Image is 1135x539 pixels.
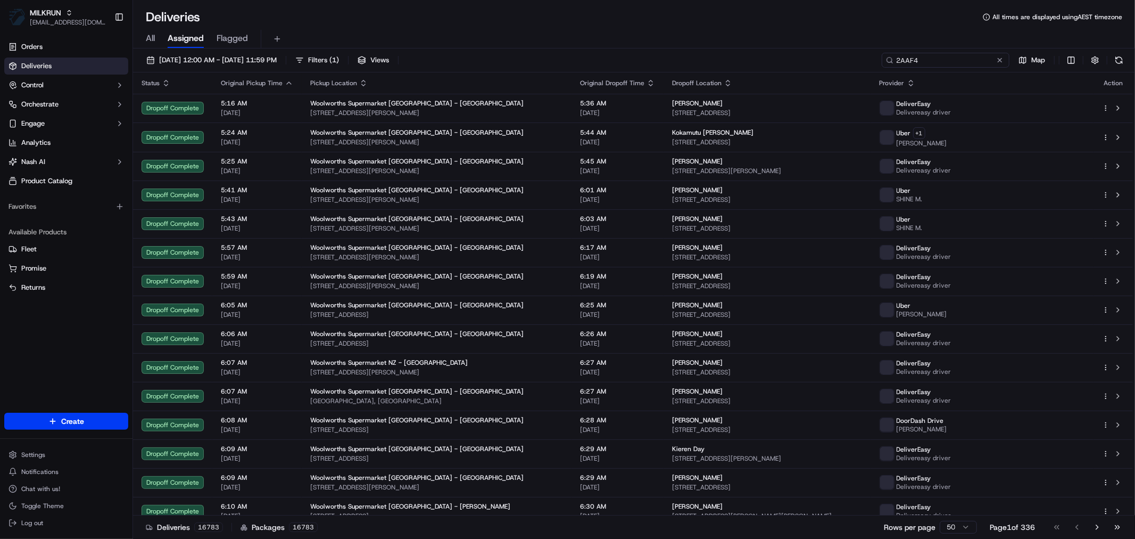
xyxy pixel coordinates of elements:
span: Original Pickup Time [221,79,283,87]
span: Product Catalog [21,176,72,186]
span: Woolworths Supermarket NZ - [GEOGRAPHIC_DATA] [310,358,468,367]
span: [STREET_ADDRESS] [672,426,862,434]
button: Toggle Theme [4,499,128,513]
span: Kokamutu [PERSON_NAME] [672,128,753,137]
span: 6:07 AM [221,387,293,396]
button: Fleet [4,241,128,258]
img: MILKRUN [9,9,26,26]
span: [DATE] [580,454,655,463]
span: [STREET_ADDRESS] [672,311,862,319]
div: Action [1102,79,1124,87]
span: [PERSON_NAME] [897,310,947,318]
span: Create [61,416,84,427]
span: Delivereasy driver [897,108,951,117]
span: 5:25 AM [221,157,293,166]
span: [STREET_ADDRESS] [310,339,563,348]
span: Uber [897,215,911,224]
span: [STREET_ADDRESS] [310,512,563,520]
h1: Deliveries [146,9,200,26]
span: 6:29 AM [580,473,655,482]
span: 6:29 AM [580,445,655,453]
span: Dropoff Location [672,79,722,87]
span: Map [1031,55,1045,65]
span: [DATE] [221,224,293,233]
div: Page 1 of 336 [990,522,1035,533]
button: Create [4,413,128,430]
span: Delivereasy driver [897,454,951,462]
span: [STREET_ADDRESS] [310,426,563,434]
span: Filters [308,55,339,65]
span: DeliverEasy [897,474,931,483]
span: [DATE] [221,167,293,175]
span: [PERSON_NAME] [672,186,723,194]
span: 5:45 AM [580,157,655,166]
span: DeliverEasy [897,330,931,339]
span: [DATE] [580,483,655,492]
span: [STREET_ADDRESS][PERSON_NAME] [310,195,563,204]
span: Delivereasy driver [897,281,951,290]
button: Control [4,77,128,94]
span: [PERSON_NAME] [672,215,723,223]
span: [DATE] [221,138,293,146]
span: 6:28 AM [580,416,655,424]
span: Orders [21,42,43,52]
button: Returns [4,279,128,296]
span: Woolworths Supermarket [GEOGRAPHIC_DATA] - [GEOGRAPHIC_DATA] [310,215,524,223]
a: Promise [9,264,124,273]
span: [DATE] [580,224,655,233]
span: Returns [21,283,45,292]
a: Orders [4,38,128,55]
button: MILKRUNMILKRUN[EMAIL_ADDRESS][DOMAIN_NAME] [4,4,110,30]
span: All [146,32,155,45]
span: 5:57 AM [221,243,293,252]
span: 5:43 AM [221,215,293,223]
span: Uber [897,186,911,195]
span: Analytics [21,138,51,148]
button: [EMAIL_ADDRESS][DOMAIN_NAME] [30,18,106,27]
span: [DATE] [221,282,293,290]
span: [STREET_ADDRESS][PERSON_NAME][PERSON_NAME] [672,512,862,520]
span: All times are displayed using AEST timezone [992,13,1122,21]
span: DeliverEasy [897,273,931,281]
span: 6:09 AM [221,445,293,453]
button: Views [353,53,394,68]
button: Engage [4,115,128,132]
span: DeliverEasy [897,100,931,108]
span: 6:26 AM [580,330,655,338]
span: [DATE] [580,195,655,204]
a: Product Catalog [4,173,128,190]
span: [PERSON_NAME] [672,301,723,309]
span: 5:24 AM [221,128,293,137]
button: Notifications [4,464,128,479]
span: [DATE] [221,253,293,262]
span: [STREET_ADDRESS] [672,253,862,262]
span: Woolworths Supermarket [GEOGRAPHIC_DATA] - [GEOGRAPHIC_DATA] [310,330,524,338]
span: 6:01 AM [580,186,655,194]
div: 16783 [289,522,318,532]
span: Assigned [168,32,204,45]
span: 6:08 AM [221,416,293,424]
span: Woolworths Supermarket [GEOGRAPHIC_DATA] - [GEOGRAPHIC_DATA] [310,157,524,166]
span: MILKRUN [30,7,61,18]
span: [DATE] [221,109,293,117]
span: Flagged [217,32,248,45]
span: [DATE] [580,426,655,434]
span: Woolworths Supermarket [GEOGRAPHIC_DATA] - [GEOGRAPHIC_DATA] [310,243,524,252]
span: Delivereasy driver [897,252,951,261]
span: [PERSON_NAME] [672,157,723,166]
span: Orchestrate [21,100,59,109]
span: Original Dropoff Time [580,79,644,87]
span: 5:59 AM [221,272,293,281]
span: 6:25 AM [580,301,655,309]
span: [DATE] [580,368,655,377]
span: Notifications [21,468,59,476]
span: [DATE] [580,311,655,319]
span: 6:05 AM [221,301,293,309]
span: Engage [21,119,45,128]
span: [STREET_ADDRESS] [672,109,862,117]
span: [STREET_ADDRESS] [672,224,862,233]
span: DeliverEasy [897,359,931,367]
span: Promise [21,264,46,273]
span: Delivereasy driver [897,339,951,347]
a: Analytics [4,134,128,151]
